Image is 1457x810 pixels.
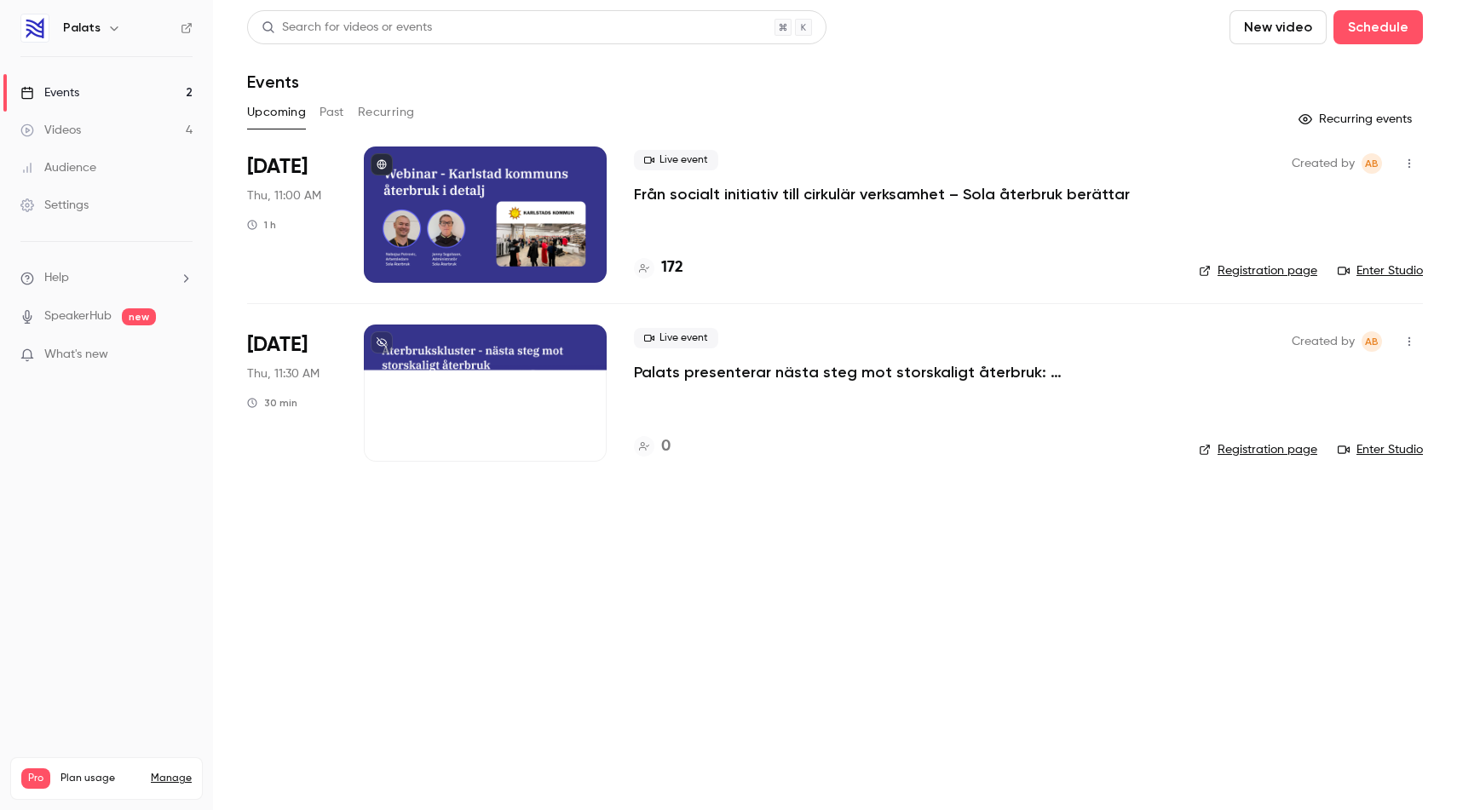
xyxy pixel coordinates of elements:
a: Enter Studio [1338,262,1423,279]
span: Created by [1292,153,1355,174]
span: What's new [44,346,108,364]
a: Manage [151,772,192,785]
a: Palats presenterar nästa steg mot storskaligt återbruk: Återbrukskluster [634,362,1145,382]
h1: Events [247,72,299,92]
span: Amelie Berggren [1362,153,1382,174]
span: AB [1365,153,1379,174]
div: 30 min [247,396,297,410]
span: AB [1365,331,1379,352]
div: Videos [20,122,81,139]
a: SpeakerHub [44,307,112,325]
span: [DATE] [247,153,308,181]
span: Live event [634,150,718,170]
div: Oct 2 Thu, 11:00 AM (Europe/Stockholm) [247,146,337,283]
span: Amelie Berggren [1362,331,1382,352]
a: 172 [634,256,683,279]
div: Search for videos or events [262,19,432,37]
h4: 0 [661,435,671,458]
span: Pro [21,768,50,789]
div: 1 h [247,218,276,232]
a: 0 [634,435,671,458]
div: Settings [20,197,89,214]
span: [DATE] [247,331,308,359]
span: Thu, 11:00 AM [247,187,321,204]
iframe: Noticeable Trigger [172,348,193,363]
div: Events [20,84,79,101]
a: Registration page [1199,262,1317,279]
a: Enter Studio [1338,441,1423,458]
div: Oct 30 Thu, 11:30 AM (Europe/Stockholm) [247,325,337,461]
img: Palats [21,14,49,42]
h4: 172 [661,256,683,279]
span: Live event [634,328,718,348]
div: Audience [20,159,96,176]
a: Från socialt initiativ till cirkulär verksamhet – Sola återbruk berättar [634,184,1130,204]
button: Recurring [358,99,415,126]
span: Thu, 11:30 AM [247,365,320,382]
button: Upcoming [247,99,306,126]
button: Past [320,99,344,126]
span: new [122,308,156,325]
button: Recurring events [1291,106,1423,133]
span: Help [44,269,69,287]
span: Created by [1292,331,1355,352]
li: help-dropdown-opener [20,269,193,287]
button: Schedule [1333,10,1423,44]
a: Registration page [1199,441,1317,458]
h6: Palats [63,20,101,37]
span: Plan usage [60,772,141,785]
button: New video [1230,10,1327,44]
